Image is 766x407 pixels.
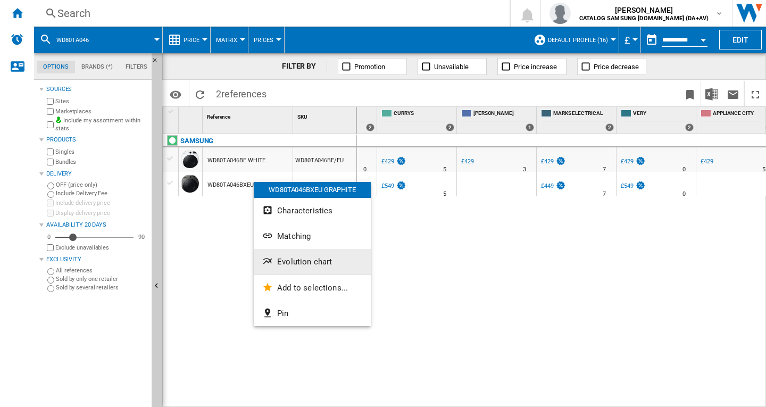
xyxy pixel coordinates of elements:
div: WD80TA046BXEU GRAPHITE [254,182,371,198]
button: Evolution chart [254,249,371,275]
span: Characteristics [277,206,332,215]
span: Matching [277,231,311,241]
span: Add to selections... [277,283,348,293]
button: Characteristics [254,198,371,223]
span: Evolution chart [277,257,332,267]
button: Matching [254,223,371,249]
button: Pin... [254,301,371,326]
span: Pin [277,309,288,318]
button: Add to selections... [254,275,371,301]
